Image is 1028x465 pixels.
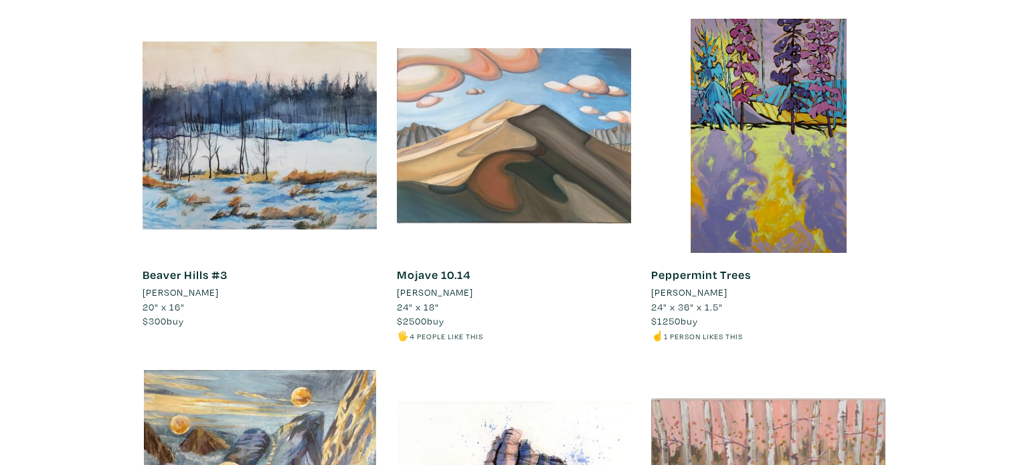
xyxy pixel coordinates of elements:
li: 🖐️ [397,329,631,343]
span: $1250 [651,314,681,327]
span: $300 [143,314,167,327]
a: Beaver Hills #3 [143,267,228,282]
span: buy [143,314,184,327]
small: 1 person likes this [664,331,743,341]
span: buy [651,314,698,327]
small: 4 people like this [410,331,483,341]
a: [PERSON_NAME] [651,285,885,300]
span: 24" x 36" x 1.5" [651,300,723,313]
a: [PERSON_NAME] [397,285,631,300]
li: [PERSON_NAME] [651,285,727,300]
span: $2500 [397,314,427,327]
span: buy [397,314,444,327]
li: [PERSON_NAME] [397,285,473,300]
a: Mojave 10.14 [397,267,470,282]
li: ☝️ [651,329,885,343]
span: 20" x 16" [143,300,185,313]
span: 24" x 18" [397,300,439,313]
a: Peppermint Trees [651,267,751,282]
a: [PERSON_NAME] [143,285,377,300]
li: [PERSON_NAME] [143,285,219,300]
